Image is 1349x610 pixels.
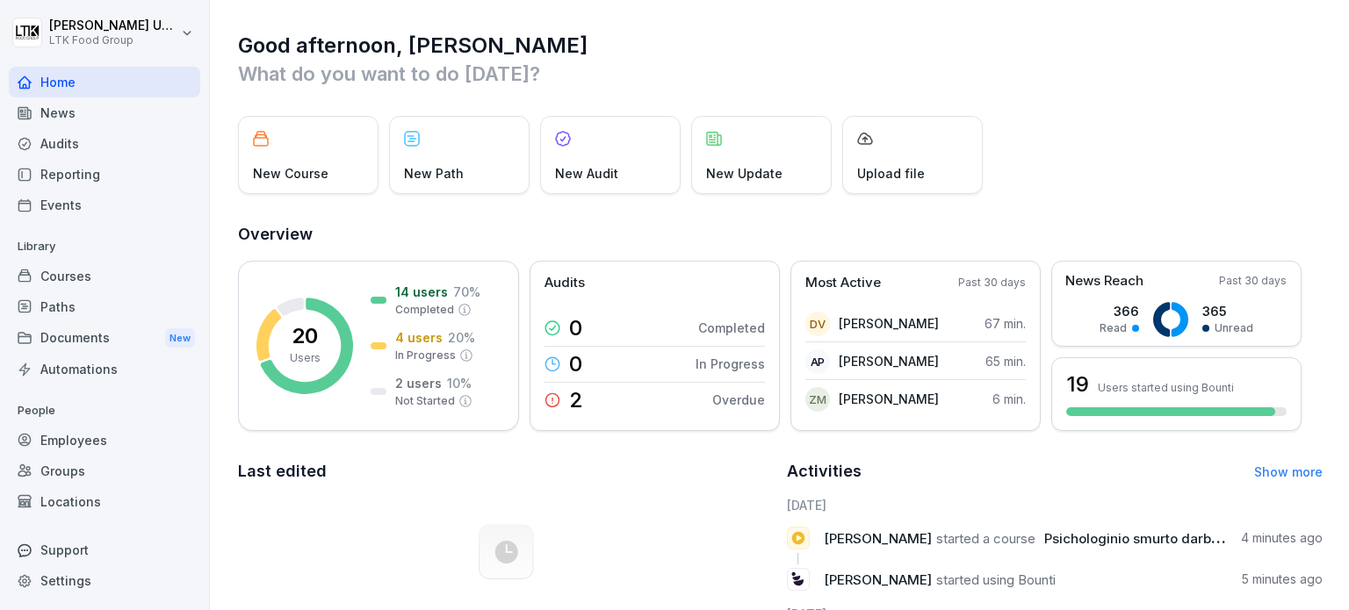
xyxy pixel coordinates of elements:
[857,164,925,183] p: Upload file
[787,496,1324,514] h6: [DATE]
[9,67,200,97] a: Home
[9,97,200,128] a: News
[453,283,480,301] p: 70 %
[9,486,200,517] a: Locations
[1254,464,1323,479] a: Show more
[9,535,200,565] div: Support
[9,322,200,355] a: DocumentsNew
[696,355,765,373] p: In Progress
[238,60,1323,88] p: What do you want to do [DATE]?
[238,32,1323,60] h1: Good afternoon, [PERSON_NAME]
[805,349,830,374] div: AP
[1242,571,1323,588] p: 5 minutes ago
[9,456,200,486] a: Groups
[9,190,200,220] a: Events
[1100,302,1139,320] p: 366
[824,571,932,588] span: [PERSON_NAME]
[395,302,454,318] p: Completed
[395,374,442,392] p: 2 users
[1202,302,1253,320] p: 365
[9,354,200,384] a: Automations
[569,390,583,411] p: 2
[936,530,1035,547] span: started a course
[985,352,1026,370] p: 65 min.
[290,350,321,366] p: Users
[9,291,200,322] a: Paths
[9,128,200,159] a: Audits
[805,387,830,412] div: ZM
[824,530,932,547] span: [PERSON_NAME]
[706,164,783,183] p: New Update
[395,393,455,409] p: Not Started
[253,164,328,183] p: New Course
[9,425,200,456] a: Employees
[1241,529,1323,547] p: 4 minutes ago
[958,275,1026,291] p: Past 30 days
[1219,273,1287,289] p: Past 30 days
[292,326,318,347] p: 20
[238,222,1323,247] h2: Overview
[9,233,200,261] p: Library
[447,374,472,392] p: 10 %
[805,312,830,336] div: DV
[395,328,443,347] p: 4 users
[805,273,881,293] p: Most Active
[1098,381,1234,394] p: Users started using Bounti
[992,390,1026,408] p: 6 min.
[395,283,448,301] p: 14 users
[404,164,464,183] p: New Path
[839,314,939,333] p: [PERSON_NAME]
[9,261,200,291] a: Courses
[1065,271,1143,291] p: News Reach
[936,571,1056,588] span: started using Bounti
[9,565,200,596] a: Settings
[9,322,200,355] div: Documents
[1066,370,1089,399] h3: 19
[712,391,765,409] p: Overdue
[569,354,582,375] p: 0
[1215,320,1253,336] p: Unread
[395,348,456,363] p: In Progress
[698,319,765,337] p: Completed
[569,318,582,339] p: 0
[9,397,200,425] p: People
[1100,320,1127,336] p: Read
[49,18,177,33] p: [PERSON_NAME] Umbrasaitė
[9,159,200,190] a: Reporting
[839,352,939,370] p: [PERSON_NAME]
[448,328,475,347] p: 20 %
[985,314,1026,333] p: 67 min.
[545,273,585,293] p: Audits
[555,164,618,183] p: New Audit
[839,390,939,408] p: [PERSON_NAME]
[49,34,177,47] p: LTK Food Group
[238,459,775,484] h2: Last edited
[165,328,195,348] div: New
[787,459,862,484] h2: Activities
